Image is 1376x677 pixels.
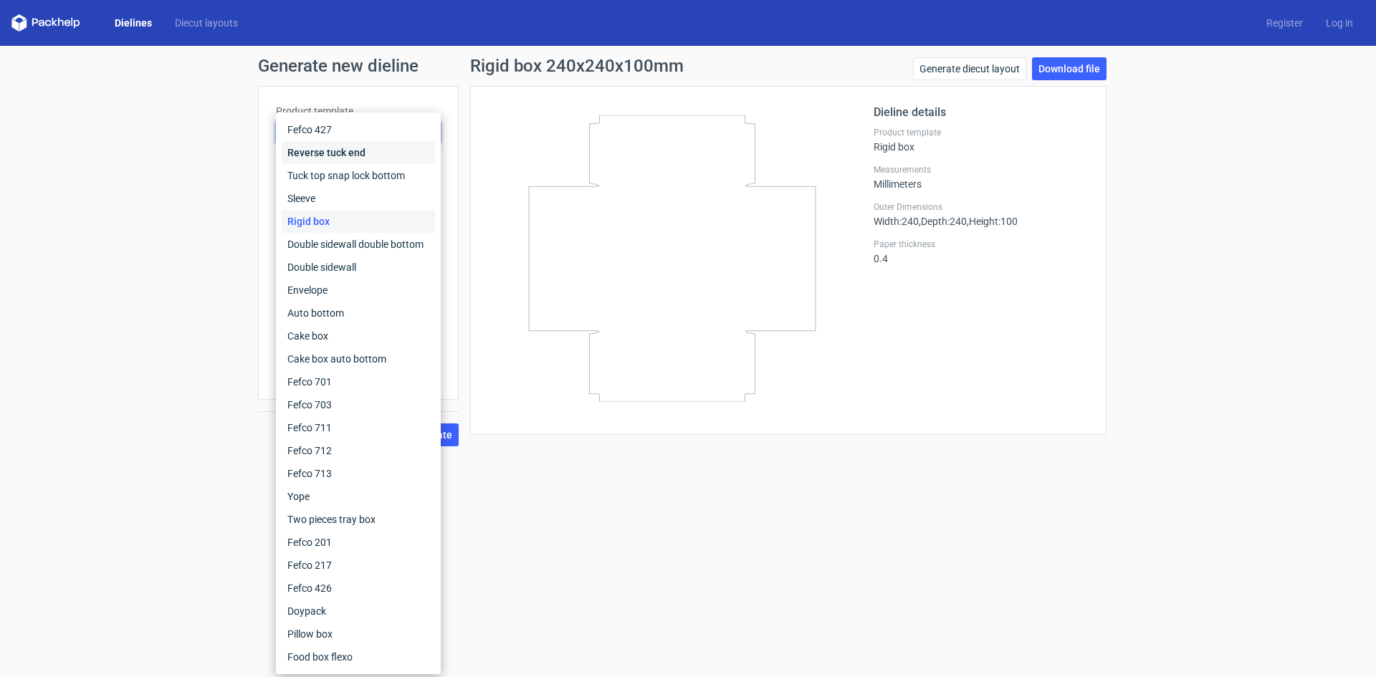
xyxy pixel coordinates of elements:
div: Fefco 426 [282,577,435,600]
div: Fefco 701 [282,370,435,393]
div: Rigid box [282,210,435,233]
div: Fefco 713 [282,462,435,485]
a: Download file [1032,57,1107,80]
a: Log in [1314,16,1365,30]
div: Cake box auto bottom [282,347,435,370]
a: Dielines [103,16,163,30]
div: Reverse tuck end [282,141,435,164]
h1: Rigid box 240x240x100mm [470,57,684,75]
div: Cake box [282,325,435,347]
div: Fefco 427 [282,118,435,141]
div: Two pieces tray box [282,508,435,531]
h1: Generate new dieline [258,57,1118,75]
label: Product template [276,104,441,118]
div: Fefco 201 [282,531,435,554]
div: Double sidewall double bottom [282,233,435,256]
div: Double sidewall [282,256,435,279]
div: Yope [282,485,435,508]
div: Fefco 703 [282,393,435,416]
div: Envelope [282,279,435,302]
span: , Depth : 240 [919,216,967,227]
span: , Height : 100 [967,216,1018,227]
div: Fefco 712 [282,439,435,462]
span: Width : 240 [874,216,919,227]
div: Fefco 217 [282,554,435,577]
div: Fefco 711 [282,416,435,439]
label: Product template [874,127,1089,138]
label: Paper thickness [874,239,1089,250]
div: Tuck top snap lock bottom [282,164,435,187]
div: Food box flexo [282,645,435,668]
a: Register [1255,16,1314,30]
div: Millimeters [874,164,1089,190]
h2: Dieline details [874,104,1089,121]
div: Rigid box [874,127,1089,153]
a: Generate diecut layout [913,57,1026,80]
label: Outer Dimensions [874,201,1089,213]
div: Auto bottom [282,302,435,325]
div: Pillow box [282,623,435,645]
label: Measurements [874,164,1089,176]
a: Diecut layouts [163,16,249,30]
div: Doypack [282,600,435,623]
div: 0.4 [874,239,1089,264]
div: Sleeve [282,187,435,210]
